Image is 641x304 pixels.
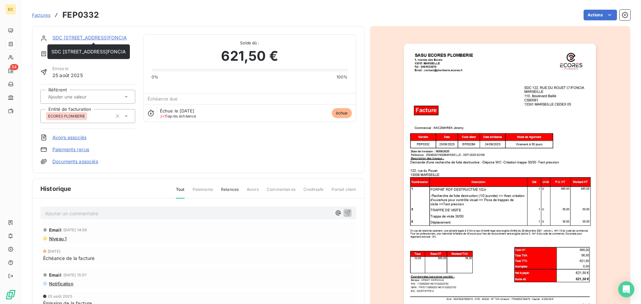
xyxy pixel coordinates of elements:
span: Échue le [DATE] [160,108,194,113]
span: Émise le [52,66,83,72]
a: Paiements reçus [52,146,89,153]
div: EC [5,4,16,15]
span: Email [49,272,61,278]
span: Tout [176,187,185,199]
span: 25 août 2025 [48,294,72,298]
span: Commentaires [267,187,295,198]
span: Avoirs [247,187,259,198]
span: après échéance [160,114,196,118]
span: SDC [STREET_ADDRESS]FONCIA [51,49,126,54]
span: Creditsafe [303,187,324,198]
span: Portail client [332,187,356,198]
span: 100% [337,74,348,80]
input: Ajouter une valeur [47,94,115,100]
div: Open Intercom Messenger [618,281,634,297]
a: Avoirs associés [52,134,86,141]
span: 25 août 2025 [52,72,83,79]
span: ECORES PLOMBERIE [48,114,85,118]
h3: FEP0332 [62,9,99,21]
span: 621,50 € [221,46,278,66]
a: SDC [STREET_ADDRESS]FONCIA [52,35,127,40]
a: Factures [32,12,50,18]
span: J+15 [160,114,168,118]
span: Historique [40,184,71,193]
span: 54 [10,64,18,70]
a: Documents associés [52,158,98,165]
span: Niveau 1 [48,236,66,241]
img: Logo LeanPay [5,289,16,300]
span: [DATE] 14:58 [63,228,87,232]
span: Email [49,227,61,233]
span: Solde dû : [152,40,348,46]
span: [DATE] [48,249,60,253]
span: Relances [221,187,239,198]
span: Notification [48,281,73,286]
button: Actions [584,10,617,20]
span: Échéance due [148,96,178,101]
span: échue [332,108,352,118]
span: [DATE] 15:57 [63,273,87,277]
span: Échéance de la facture [43,255,94,262]
span: 0% [152,74,158,80]
span: Paiements [193,187,213,198]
